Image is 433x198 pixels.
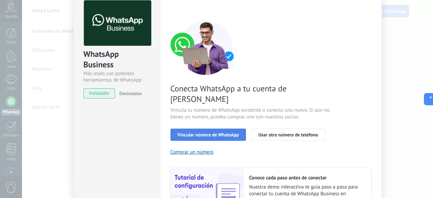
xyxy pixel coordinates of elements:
[249,175,364,181] h2: Conoce cada paso antes de conectar
[170,21,242,75] img: connect number
[84,49,150,70] div: WhatsApp Business
[84,0,151,46] img: logo_main.png
[170,149,214,155] button: Comprar un número
[170,129,246,141] button: Vincular número de WhatsApp
[170,83,332,104] span: Conecta WhatsApp a tu cuenta de [PERSON_NAME]
[251,129,325,141] button: Usar otro número de teléfono
[84,70,150,83] div: Más leads con potentes herramientas de WhatsApp
[84,88,115,98] span: instalado
[258,132,318,137] span: Usar otro número de teléfono
[170,107,332,120] span: Vincula tu número de WhatsApp existente o conecta uno nuevo. Si aún no tienes un número, puedes c...
[117,88,142,98] button: Desinstalar
[178,132,239,137] span: Vincular número de WhatsApp
[119,90,142,96] span: Desinstalar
